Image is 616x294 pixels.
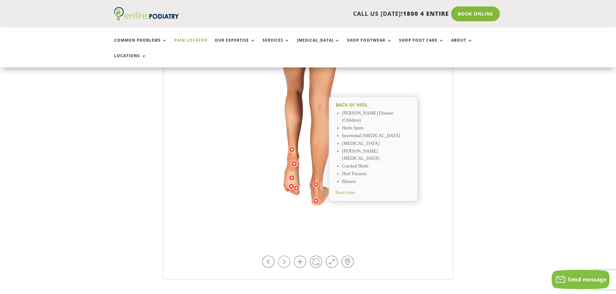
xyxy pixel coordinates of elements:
a: Shop Foot Care [399,38,444,52]
a: About [451,38,473,52]
li: [MEDICAL_DATA] [342,140,411,148]
li: [PERSON_NAME] [MEDICAL_DATA] [342,148,411,163]
a: Services [263,38,290,52]
li: Heel Fissures [342,170,411,178]
a: Shop Footwear [347,38,392,52]
li: Blisters [342,178,411,186]
li: Cracked Heels [342,163,411,170]
a: Our Expertise [215,38,255,52]
a: Play / Stop [310,256,322,268]
a: Rotate left [262,256,275,268]
a: Rotate right [278,256,290,268]
a: Common Problems [114,38,167,52]
img: logo (1) [114,7,179,21]
button: Send message [552,270,610,289]
a: Entire Podiatry [114,15,179,22]
p: CALL US [DATE]! [204,10,449,18]
a: Pain Locator [174,38,208,52]
a: [MEDICAL_DATA] [297,38,340,52]
span: 1800 4 ENTIRE [403,10,449,17]
h2: Back of Heel [336,102,411,108]
a: Locations [114,54,146,67]
span: Send message [568,276,606,283]
span: Read more [336,190,355,195]
li: Heels Spurs [342,125,411,132]
a: Zoom in / out [294,256,306,268]
li: [PERSON_NAME] Disease (Children) [342,110,411,125]
a: Book Online [451,6,500,21]
li: Insertional [MEDICAL_DATA] [342,132,411,140]
a: Full Screen on / off [326,256,338,268]
a: Back of Heel [PERSON_NAME] Disease (Children) Heels Spurs Insertional [MEDICAL_DATA] [MEDICAL_DAT... [329,96,418,194]
a: Hot-spots on / off [341,256,354,268]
